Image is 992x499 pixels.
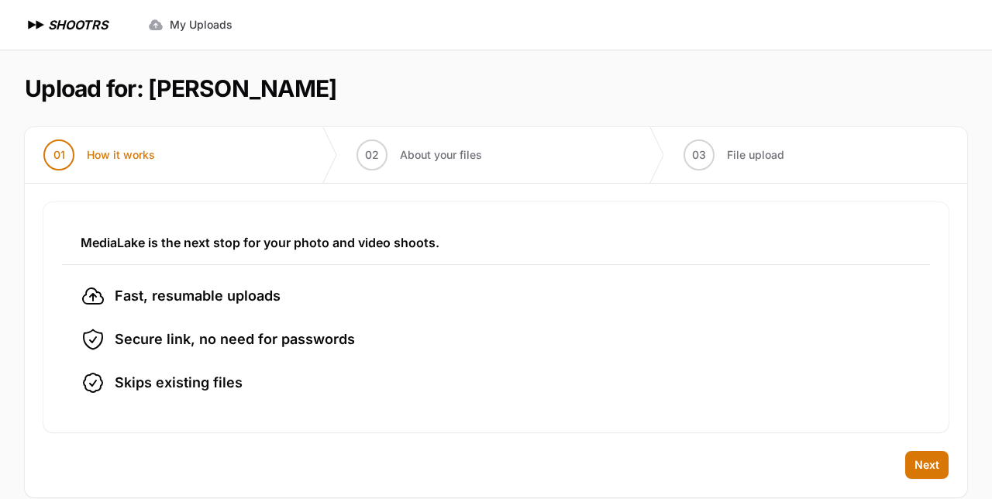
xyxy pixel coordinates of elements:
[115,285,281,307] span: Fast, resumable uploads
[115,329,355,350] span: Secure link, no need for passwords
[25,15,108,34] a: SHOOTRS SHOOTRS
[53,147,65,163] span: 01
[81,233,911,252] h3: MediaLake is the next stop for your photo and video shoots.
[115,372,243,394] span: Skips existing files
[139,11,242,39] a: My Uploads
[48,15,108,34] h1: SHOOTRS
[914,457,939,473] span: Next
[365,147,379,163] span: 02
[170,17,232,33] span: My Uploads
[400,147,482,163] span: About your files
[25,127,174,183] button: 01 How it works
[25,74,336,102] h1: Upload for: [PERSON_NAME]
[87,147,155,163] span: How it works
[25,15,48,34] img: SHOOTRS
[727,147,784,163] span: File upload
[905,451,949,479] button: Next
[338,127,501,183] button: 02 About your files
[692,147,706,163] span: 03
[665,127,803,183] button: 03 File upload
